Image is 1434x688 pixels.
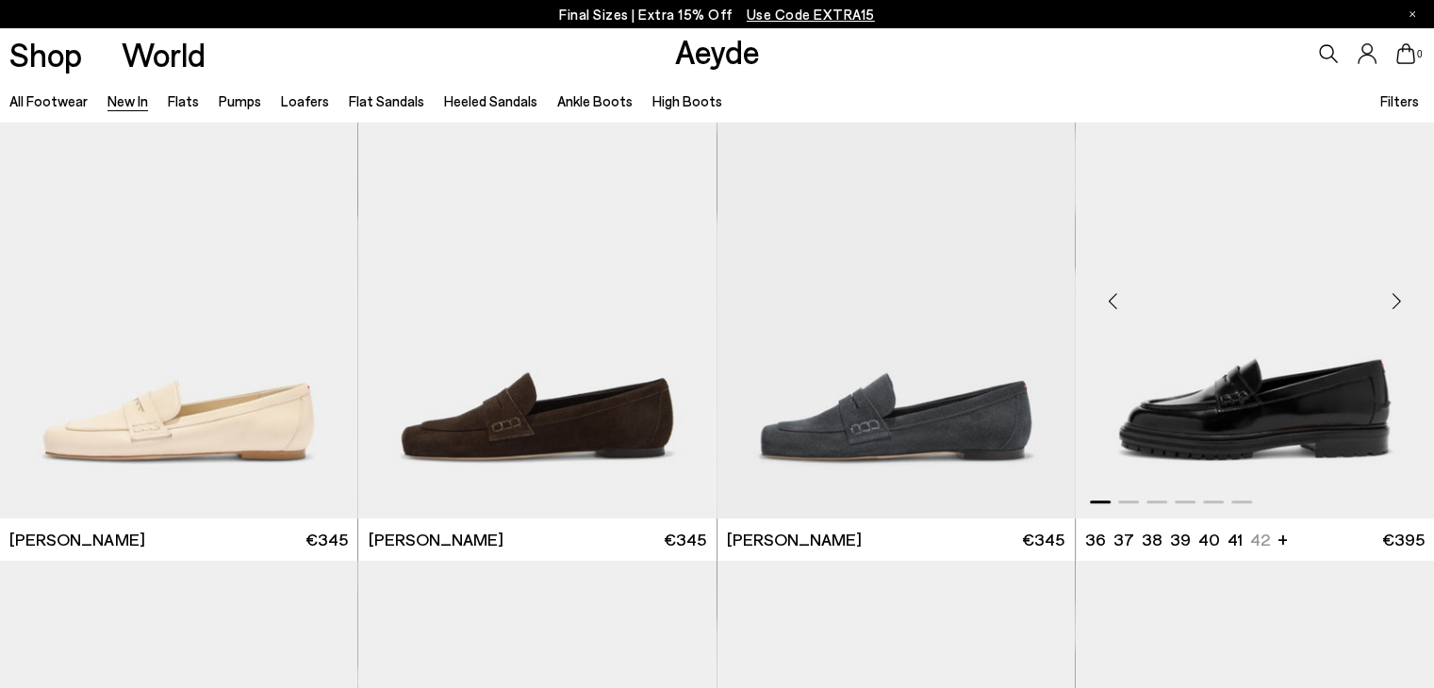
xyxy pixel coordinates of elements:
[1382,528,1425,551] span: €395
[717,69,1075,518] img: Lana Suede Loafers
[664,528,706,551] span: €345
[9,92,88,109] a: All Footwear
[9,38,82,71] a: Shop
[122,38,206,71] a: World
[1396,43,1415,64] a: 0
[1085,272,1142,329] div: Previous slide
[305,528,348,551] span: €345
[1277,526,1288,551] li: +
[727,528,862,551] span: [PERSON_NAME]
[168,92,199,109] a: Flats
[675,31,760,71] a: Aeyde
[1113,528,1134,551] li: 37
[1368,272,1425,329] div: Next slide
[1170,528,1191,551] li: 39
[1228,528,1243,551] li: 41
[1076,69,1434,518] div: 1 / 6
[1085,528,1106,551] li: 36
[444,92,537,109] a: Heeled Sandals
[557,92,633,109] a: Ankle Boots
[1022,528,1064,551] span: €345
[747,6,875,23] span: Navigate to /collections/ss25-final-sizes
[717,518,1075,561] a: [PERSON_NAME] €345
[1142,528,1162,551] li: 38
[1076,69,1434,518] img: Leon Loafers
[1076,69,1434,518] a: 6 / 6 1 / 6 2 / 6 3 / 6 4 / 6 5 / 6 6 / 6 1 / 6 Next slide Previous slide
[1076,518,1434,561] a: 36 37 38 39 40 41 42 + €395
[107,92,148,109] a: New In
[358,69,716,518] img: Lana Suede Loafers
[559,3,875,26] p: Final Sizes | Extra 15% Off
[1198,528,1220,551] li: 40
[1085,528,1264,551] ul: variant
[9,528,144,551] span: [PERSON_NAME]
[281,92,329,109] a: Loafers
[652,92,722,109] a: High Boots
[1380,92,1419,109] span: Filters
[1415,49,1425,59] span: 0
[369,528,503,551] span: [PERSON_NAME]
[349,92,424,109] a: Flat Sandals
[219,92,261,109] a: Pumps
[358,518,716,561] a: [PERSON_NAME] €345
